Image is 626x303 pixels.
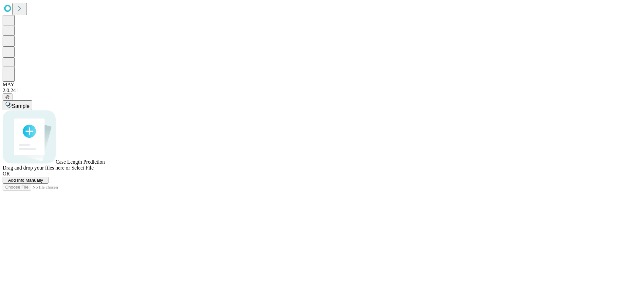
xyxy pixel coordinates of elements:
[8,178,43,183] span: Add Info Manually
[3,88,623,93] div: 2.0.241
[3,171,10,176] span: OR
[3,177,48,184] button: Add Info Manually
[71,165,94,171] span: Select File
[3,165,70,171] span: Drag and drop your files here or
[5,94,10,99] span: @
[56,159,105,165] span: Case Length Prediction
[3,82,623,88] div: MAY
[3,93,12,100] button: @
[3,100,32,110] button: Sample
[12,103,29,109] span: Sample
